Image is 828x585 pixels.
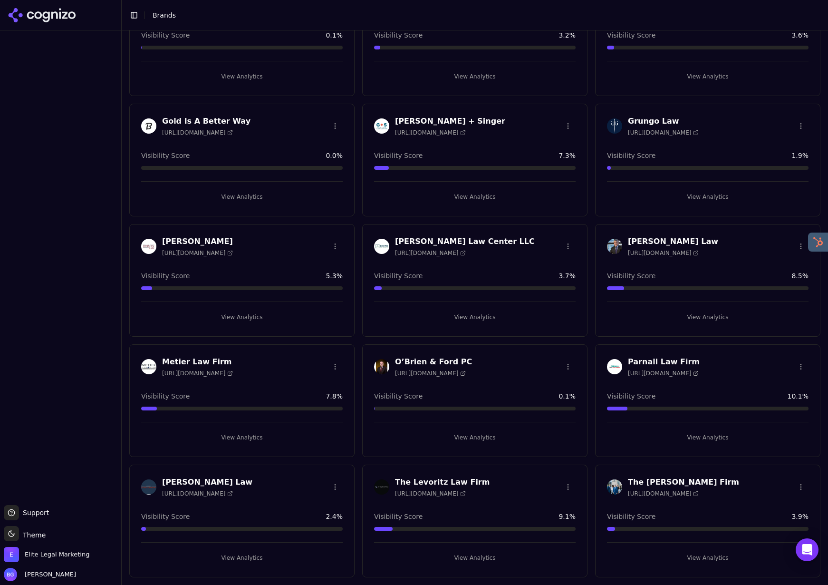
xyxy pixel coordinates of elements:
[162,477,252,488] h3: [PERSON_NAME] Law
[4,547,19,562] img: Elite Legal Marketing
[558,30,576,40] span: 3.2 %
[395,356,472,368] h3: O’Brien & Ford PC
[162,490,233,497] span: [URL][DOMAIN_NAME]
[607,239,622,254] img: Malman Law
[374,239,389,254] img: Levine Law Center LLC
[141,69,343,84] button: View Analytics
[628,370,699,377] span: [URL][DOMAIN_NAME]
[141,430,343,445] button: View Analytics
[162,116,250,127] h3: Gold Is A Better Way
[374,151,423,160] span: Visibility Score
[607,151,655,160] span: Visibility Score
[395,236,535,247] h3: [PERSON_NAME] Law Center LLC
[395,490,466,497] span: [URL][DOMAIN_NAME]
[141,118,156,134] img: Gold Is A Better Way
[628,356,700,368] h3: Parnall Law Firm
[558,271,576,281] span: 3.7 %
[25,550,89,559] span: Elite Legal Marketing
[395,477,490,488] h3: The Levoritz Law Firm
[374,391,423,401] span: Visibility Score
[374,359,389,374] img: O’Brien & Ford PC
[607,69,809,84] button: View Analytics
[162,370,233,377] span: [URL][DOMAIN_NAME]
[607,118,622,134] img: Grungo Law
[628,249,699,257] span: [URL][DOMAIN_NAME]
[141,239,156,254] img: Herman Law
[796,538,818,561] div: Open Intercom Messenger
[4,568,76,581] button: Open user button
[374,118,389,134] img: Goldblatt + Singer
[141,359,156,374] img: Metier Law Firm
[162,129,233,136] span: [URL][DOMAIN_NAME]
[141,550,343,565] button: View Analytics
[162,249,233,257] span: [URL][DOMAIN_NAME]
[628,129,699,136] span: [URL][DOMAIN_NAME]
[607,550,809,565] button: View Analytics
[326,391,343,401] span: 7.8 %
[607,430,809,445] button: View Analytics
[153,10,176,20] nav: breadcrumb
[395,116,505,127] h3: [PERSON_NAME] + Singer
[607,391,655,401] span: Visibility Score
[791,151,809,160] span: 1.9 %
[791,512,809,521] span: 3.9 %
[374,69,576,84] button: View Analytics
[326,271,343,281] span: 5.3 %
[141,151,190,160] span: Visibility Score
[4,568,17,581] img: Brian Gomez
[141,271,190,281] span: Visibility Score
[141,391,190,401] span: Visibility Score
[162,356,233,368] h3: Metier Law Firm
[141,512,190,521] span: Visibility Score
[21,570,76,579] span: [PERSON_NAME]
[558,512,576,521] span: 9.1 %
[19,508,49,517] span: Support
[326,512,343,521] span: 2.4 %
[374,512,423,521] span: Visibility Score
[141,30,190,40] span: Visibility Score
[326,151,343,160] span: 0.0 %
[374,30,423,40] span: Visibility Score
[374,550,576,565] button: View Analytics
[791,30,809,40] span: 3.6 %
[141,310,343,325] button: View Analytics
[395,249,466,257] span: [URL][DOMAIN_NAME]
[374,189,576,205] button: View Analytics
[628,477,739,488] h3: The [PERSON_NAME] Firm
[374,310,576,325] button: View Analytics
[395,129,466,136] span: [URL][DOMAIN_NAME]
[19,531,46,539] span: Theme
[374,430,576,445] button: View Analytics
[558,391,576,401] span: 0.1 %
[558,151,576,160] span: 7.3 %
[791,271,809,281] span: 8.5 %
[607,359,622,374] img: Parnall Law Firm
[607,189,809,205] button: View Analytics
[326,30,343,40] span: 0.1 %
[628,236,718,247] h3: [PERSON_NAME] Law
[162,236,233,247] h3: [PERSON_NAME]
[141,479,156,495] img: Patrick Crawford Law
[628,490,699,497] span: [URL][DOMAIN_NAME]
[607,479,622,495] img: The Stoddard Firm
[607,30,655,40] span: Visibility Score
[607,271,655,281] span: Visibility Score
[607,512,655,521] span: Visibility Score
[607,310,809,325] button: View Analytics
[153,11,176,19] span: Brands
[4,547,89,562] button: Open organization switcher
[788,391,809,401] span: 10.1 %
[141,189,343,205] button: View Analytics
[395,370,466,377] span: [URL][DOMAIN_NAME]
[628,116,699,127] h3: Grungo Law
[374,479,389,495] img: The Levoritz Law Firm
[374,271,423,281] span: Visibility Score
